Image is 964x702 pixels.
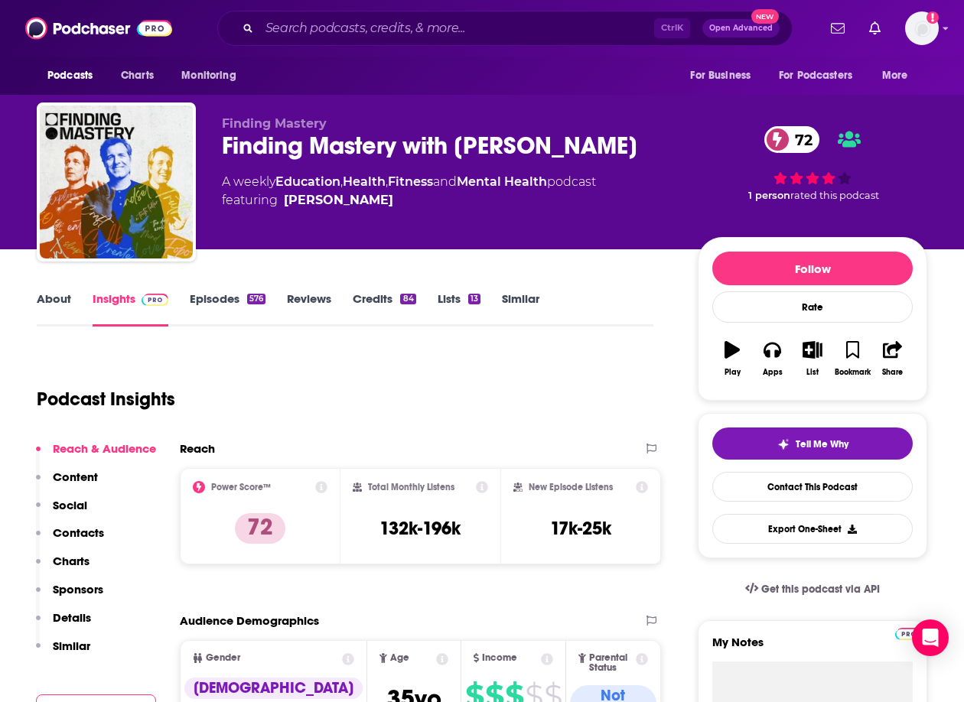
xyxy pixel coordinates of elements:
span: More [882,65,908,86]
button: open menu [871,61,927,90]
button: Social [36,498,87,526]
a: Show notifications dropdown [863,15,887,41]
button: Reach & Audience [36,441,156,470]
h2: Reach [180,441,215,456]
p: Contacts [53,525,104,540]
div: 13 [468,294,480,304]
span: 1 person [748,190,790,201]
h2: Power Score™ [211,482,271,492]
div: 84 [400,294,415,304]
span: Monitoring [181,65,236,86]
span: Podcasts [47,65,93,86]
div: Rate [712,291,913,323]
img: tell me why sparkle [777,438,790,450]
span: Ctrl K [654,18,690,38]
div: A weekly podcast [222,173,596,210]
p: Charts [53,554,90,568]
h3: 17k-25k [550,517,611,540]
h2: Total Monthly Listens [368,482,454,492]
button: List [793,331,832,386]
span: 72 [780,126,820,153]
a: 72 [764,126,820,153]
a: Reviews [287,291,331,327]
img: Finding Mastery with Dr. Michael Gervais [40,106,193,258]
button: Apps [752,331,792,386]
span: , [386,174,388,189]
button: Details [36,610,91,639]
svg: Add a profile image [927,11,939,24]
div: Share [882,368,903,377]
button: Sponsors [36,582,103,610]
a: Education [275,174,340,189]
a: Get this podcast via API [733,570,892,608]
span: Tell Me Why [796,438,848,450]
p: Content [53,470,98,484]
button: Contacts [36,525,104,554]
button: Follow [712,252,913,285]
span: Income [482,653,517,663]
a: Fitness [388,174,433,189]
a: Similar [502,291,539,327]
button: Play [712,331,752,386]
span: Parental Status [589,653,633,673]
button: Show profile menu [905,11,939,45]
span: Gender [206,653,240,663]
span: , [340,174,343,189]
div: Bookmark [835,368,871,377]
button: Export One-Sheet [712,514,913,544]
button: Similar [36,639,90,667]
a: Credits84 [353,291,415,327]
img: Podchaser Pro [895,628,922,640]
p: Details [53,610,91,625]
div: [DEMOGRAPHIC_DATA] [184,678,363,699]
span: rated this podcast [790,190,879,201]
span: Finding Mastery [222,116,327,131]
p: Similar [53,639,90,653]
input: Search podcasts, credits, & more... [259,16,654,41]
button: Charts [36,554,90,582]
a: Episodes576 [190,291,265,327]
a: Contact This Podcast [712,472,913,502]
button: open menu [679,61,770,90]
span: featuring [222,191,596,210]
a: Pro website [895,626,922,640]
div: Apps [763,368,783,377]
img: Podchaser Pro [142,294,168,306]
h3: 132k-196k [379,517,461,540]
h2: Audience Demographics [180,613,319,628]
span: Age [390,653,409,663]
span: Open Advanced [709,24,773,32]
img: User Profile [905,11,939,45]
a: Show notifications dropdown [825,15,851,41]
span: New [751,9,779,24]
div: Search podcasts, credits, & more... [217,11,793,46]
button: Open AdvancedNew [702,19,780,37]
p: Social [53,498,87,512]
a: About [37,291,71,327]
span: For Podcasters [779,65,852,86]
a: InsightsPodchaser Pro [93,291,168,327]
button: open menu [171,61,256,90]
h1: Podcast Insights [37,388,175,411]
img: Podchaser - Follow, Share and Rate Podcasts [25,14,172,43]
span: Logged in as Ashley_Beenen [905,11,939,45]
div: 576 [247,294,265,304]
span: and [433,174,457,189]
p: Sponsors [53,582,103,596]
label: My Notes [712,635,913,661]
a: Lists13 [438,291,480,327]
div: Play [725,368,741,377]
a: Health [343,174,386,189]
span: Charts [121,65,154,86]
a: Charts [111,61,163,90]
button: tell me why sparkleTell Me Why [712,427,913,460]
button: Content [36,470,98,498]
div: List [806,368,819,377]
a: Michael Gervais [284,191,393,210]
p: Reach & Audience [53,441,156,456]
h2: New Episode Listens [529,482,613,492]
div: Open Intercom Messenger [912,619,949,656]
button: Share [873,331,913,386]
